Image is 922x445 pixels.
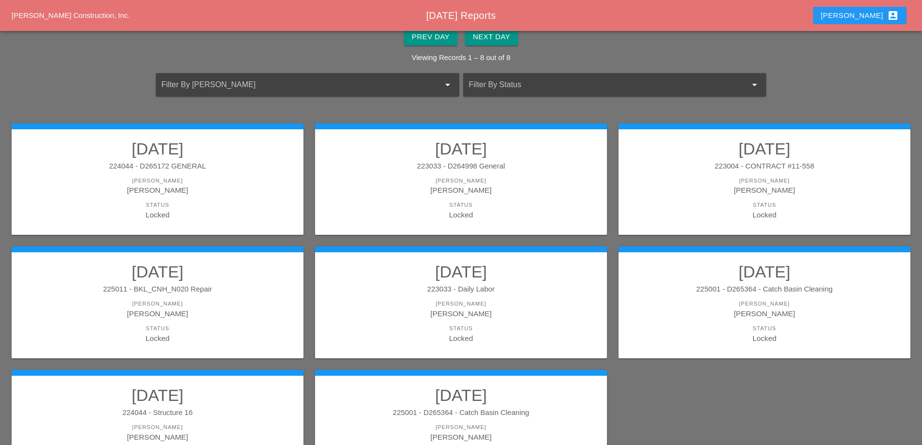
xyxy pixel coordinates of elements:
[628,308,901,319] div: [PERSON_NAME]
[21,139,294,220] a: [DATE]224044 - D265172 GENERAL[PERSON_NAME][PERSON_NAME]StatusLocked
[21,262,294,343] a: [DATE]225011 - BKL_CNH_N020 Repair[PERSON_NAME][PERSON_NAME]StatusLocked
[628,300,901,308] div: [PERSON_NAME]
[325,385,597,405] h2: [DATE]
[628,262,901,343] a: [DATE]225001 - D265364 - Catch Basin Cleaning[PERSON_NAME][PERSON_NAME]StatusLocked
[325,423,597,431] div: [PERSON_NAME]
[21,139,294,158] h2: [DATE]
[21,184,294,196] div: [PERSON_NAME]
[325,300,597,308] div: [PERSON_NAME]
[628,324,901,333] div: Status
[628,139,901,220] a: [DATE]223004 - CONTRACT #11-558[PERSON_NAME][PERSON_NAME]StatusLocked
[325,201,597,209] div: Status
[628,284,901,295] div: 225001 - D265364 - Catch Basin Cleaning
[21,284,294,295] div: 225011 - BKL_CNH_N020 Repair
[21,161,294,172] div: 224044 - D265172 GENERAL
[442,79,453,91] i: arrow_drop_down
[21,333,294,344] div: Locked
[325,262,597,343] a: [DATE]223033 - Daily Labor[PERSON_NAME][PERSON_NAME]StatusLocked
[21,300,294,308] div: [PERSON_NAME]
[21,262,294,281] h2: [DATE]
[821,10,899,21] div: [PERSON_NAME]
[412,31,450,43] div: Prev Day
[426,10,496,21] span: [DATE] Reports
[21,177,294,185] div: [PERSON_NAME]
[21,385,294,405] h2: [DATE]
[21,407,294,418] div: 224044 - Structure 16
[887,10,899,21] i: account_box
[628,184,901,196] div: [PERSON_NAME]
[325,184,597,196] div: [PERSON_NAME]
[404,28,457,46] button: Prev Day
[628,139,901,158] h2: [DATE]
[628,262,901,281] h2: [DATE]
[21,201,294,209] div: Status
[628,209,901,220] div: Locked
[473,31,510,43] div: Next Day
[21,423,294,431] div: [PERSON_NAME]
[465,28,518,46] button: Next Day
[325,431,597,443] div: [PERSON_NAME]
[325,284,597,295] div: 223033 - Daily Labor
[12,11,130,19] a: [PERSON_NAME] Construction, Inc.
[628,177,901,185] div: [PERSON_NAME]
[325,333,597,344] div: Locked
[21,431,294,443] div: [PERSON_NAME]
[325,177,597,185] div: [PERSON_NAME]
[21,209,294,220] div: Locked
[813,7,907,24] button: [PERSON_NAME]
[325,324,597,333] div: Status
[749,79,760,91] i: arrow_drop_down
[628,201,901,209] div: Status
[325,407,597,418] div: 225001 - D265364 - Catch Basin Cleaning
[325,209,597,220] div: Locked
[21,308,294,319] div: [PERSON_NAME]
[628,333,901,344] div: Locked
[325,262,597,281] h2: [DATE]
[325,308,597,319] div: [PERSON_NAME]
[325,161,597,172] div: 223033 - D264998 General
[628,161,901,172] div: 223004 - CONTRACT #11-558
[21,324,294,333] div: Status
[325,139,597,158] h2: [DATE]
[325,139,597,220] a: [DATE]223033 - D264998 General[PERSON_NAME][PERSON_NAME]StatusLocked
